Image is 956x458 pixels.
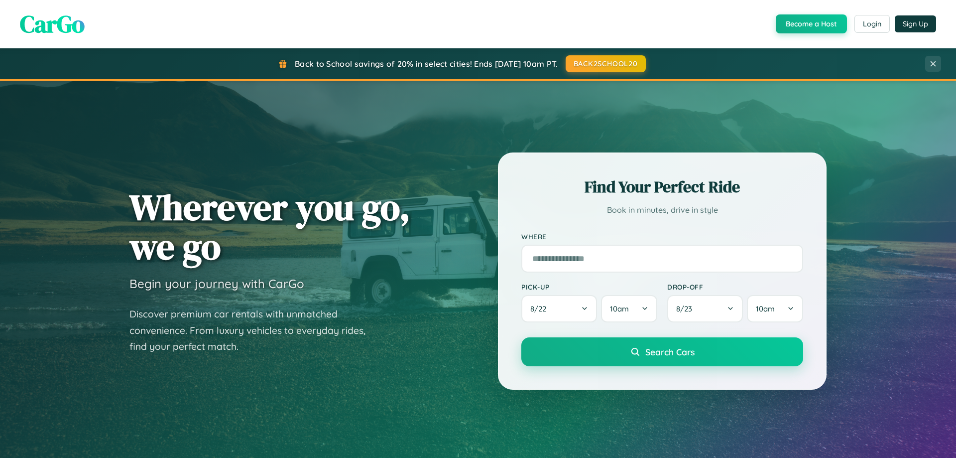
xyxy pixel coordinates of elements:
p: Discover premium car rentals with unmatched convenience. From luxury vehicles to everyday rides, ... [129,306,378,355]
button: Sign Up [895,15,936,32]
button: Search Cars [521,337,803,366]
span: Search Cars [645,346,695,357]
span: 8 / 23 [676,304,697,313]
h2: Find Your Perfect Ride [521,176,803,198]
span: 10am [610,304,629,313]
h1: Wherever you go, we go [129,187,410,266]
h3: Begin your journey with CarGo [129,276,304,291]
button: Become a Host [776,14,847,33]
button: Login [854,15,890,33]
label: Where [521,232,803,241]
button: 10am [747,295,803,322]
button: BACK2SCHOOL20 [566,55,646,72]
span: Back to School savings of 20% in select cities! Ends [DATE] 10am PT. [295,59,558,69]
span: CarGo [20,7,85,40]
span: 10am [756,304,775,313]
button: 8/22 [521,295,597,322]
label: Pick-up [521,283,657,291]
p: Book in minutes, drive in style [521,203,803,217]
label: Drop-off [667,283,803,291]
button: 10am [601,295,657,322]
span: 8 / 22 [530,304,551,313]
button: 8/23 [667,295,743,322]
